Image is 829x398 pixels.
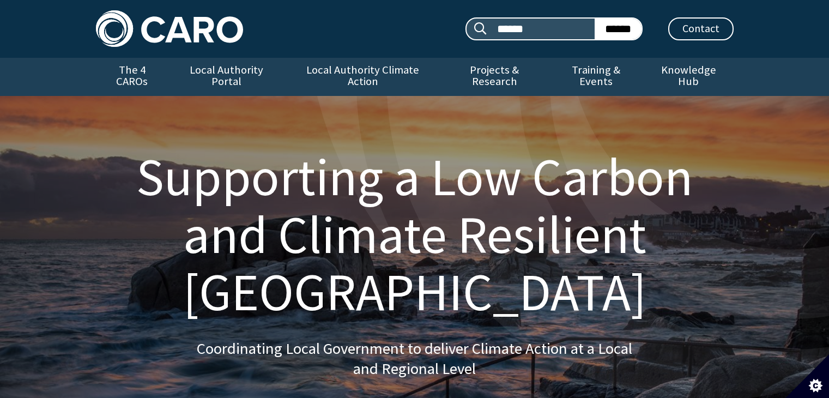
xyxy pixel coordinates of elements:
[168,58,285,96] a: Local Authority Portal
[96,58,168,96] a: The 4 CAROs
[785,354,829,398] button: Set cookie preferences
[96,10,243,47] img: Caro logo
[644,58,733,96] a: Knowledge Hub
[109,148,721,321] h1: Supporting a Low Carbon and Climate Resilient [GEOGRAPHIC_DATA]
[285,58,440,96] a: Local Authority Climate Action
[548,58,644,96] a: Training & Events
[668,17,734,40] a: Contact
[440,58,548,96] a: Projects & Research
[197,339,633,379] p: Coordinating Local Government to deliver Climate Action at a Local and Regional Level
